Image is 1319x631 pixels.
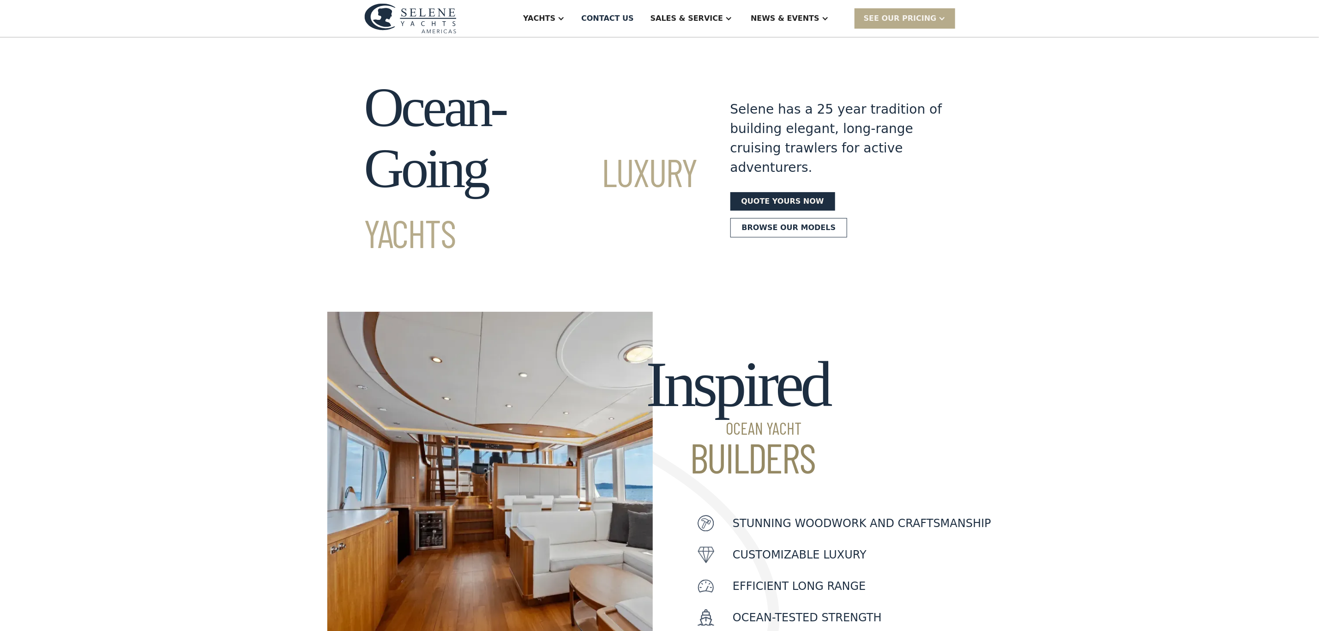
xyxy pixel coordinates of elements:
[730,192,835,211] a: Quote yours now
[650,13,723,24] div: Sales & Service
[864,13,937,24] div: SEE Our Pricing
[364,77,697,260] h1: Ocean-Going
[733,578,866,595] p: Efficient Long Range
[733,515,991,532] p: Stunning woodwork and craftsmanship
[364,3,457,33] img: logo
[581,13,634,24] div: Contact US
[751,13,819,24] div: News & EVENTS
[855,8,955,28] div: SEE Our Pricing
[646,437,829,478] span: Builders
[646,349,829,478] h2: Inspired
[523,13,555,24] div: Yachts
[698,546,714,563] img: icon
[733,546,867,563] p: customizable luxury
[364,148,697,256] span: Luxury Yachts
[733,609,882,626] p: Ocean-Tested Strength
[730,100,943,177] div: Selene has a 25 year tradition of building elegant, long-range cruising trawlers for active adven...
[646,420,829,437] span: Ocean Yacht
[730,218,848,237] a: Browse our models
